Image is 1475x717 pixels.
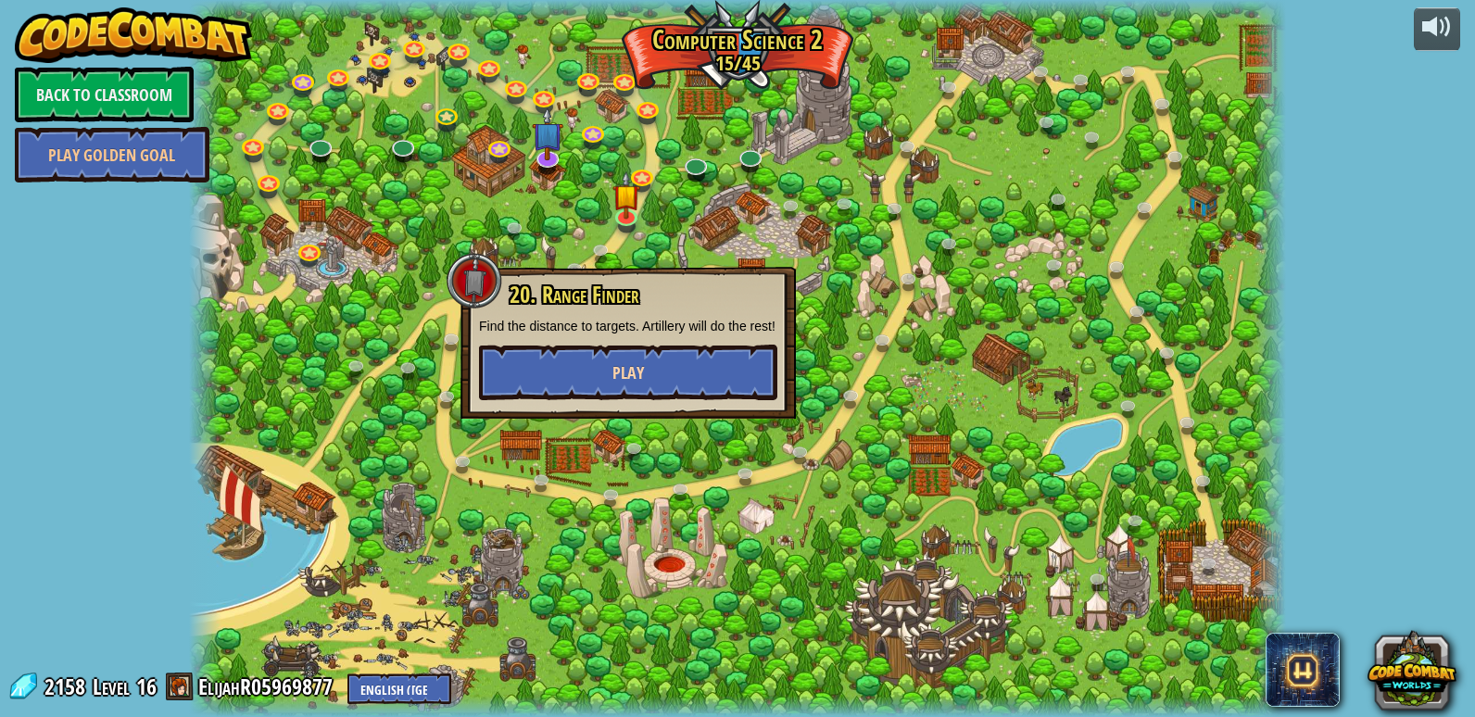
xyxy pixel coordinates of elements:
span: 2158 [44,672,91,701]
button: Adjust volume [1414,7,1460,51]
button: Play [479,345,777,400]
a: Play Golden Goal [15,127,209,182]
p: Find the distance to targets. Artillery will do the rest! [479,317,777,335]
span: 20. Range Finder [510,279,639,310]
img: CodeCombat - Learn how to code by playing a game [15,7,252,63]
a: ElijahR05969877 [198,672,338,701]
img: level-banner-started.png [612,171,640,220]
a: Back to Classroom [15,67,194,122]
span: 16 [136,672,157,701]
img: level-banner-unstarted-subscriber.png [532,108,562,162]
span: Play [612,361,644,384]
span: Level [93,672,130,702]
